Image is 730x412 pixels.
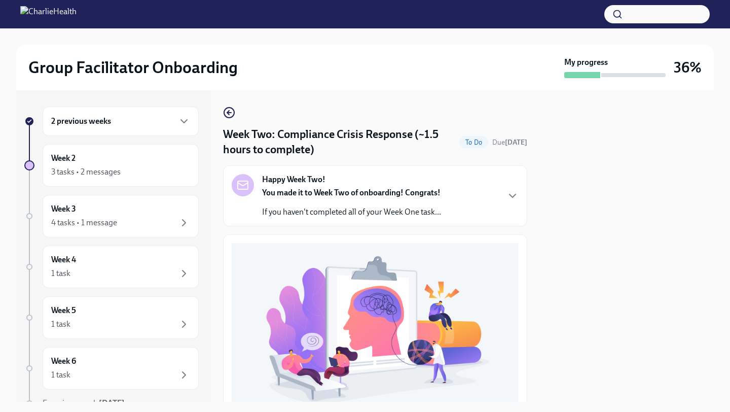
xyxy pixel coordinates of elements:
a: Week 41 task [24,246,199,288]
span: Experience ends [43,398,125,408]
h2: Group Facilitator Onboarding [28,57,238,78]
h6: Week 4 [51,254,76,265]
h4: Week Two: Compliance Crisis Response (~1.5 hours to complete) [223,127,455,157]
img: CharlieHealth [20,6,77,22]
span: Due [492,138,527,147]
a: Week 34 tasks • 1 message [24,195,199,237]
strong: You made it to Week Two of onboarding! Congrats! [262,188,441,197]
div: 1 task [51,268,70,279]
h6: Week 5 [51,305,76,316]
p: If you haven't completed all of your Week One task... [262,207,441,218]
span: September 1st, 2025 10:00 [492,138,527,147]
a: Week 61 task [24,347,199,390]
h6: Week 3 [51,203,76,215]
a: Week 23 tasks • 2 messages [24,144,199,187]
strong: Happy Week Two! [262,174,325,185]
h6: Week 2 [51,153,76,164]
div: 3 tasks • 2 messages [51,166,121,178]
div: 1 task [51,319,70,330]
div: 2 previous weeks [43,107,199,136]
h6: 2 previous weeks [51,116,111,127]
strong: [DATE] [505,138,527,147]
h6: Week 6 [51,356,76,367]
strong: [DATE] [99,398,125,408]
strong: My progress [564,57,608,68]
span: To Do [459,139,488,146]
h3: 36% [674,58,702,77]
div: 1 task [51,369,70,381]
a: Week 51 task [24,296,199,339]
div: 4 tasks • 1 message [51,217,117,228]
